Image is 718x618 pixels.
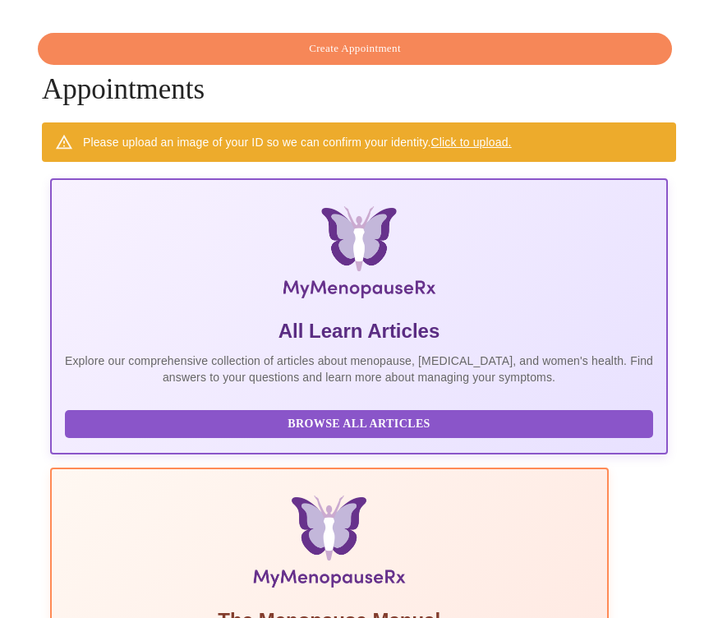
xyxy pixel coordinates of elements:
[81,414,637,435] span: Browse All Articles
[65,353,653,385] p: Explore our comprehensive collection of articles about menopause, [MEDICAL_DATA], and women's hea...
[65,416,657,430] a: Browse All Articles
[149,496,509,594] img: Menopause Manual
[65,410,653,439] button: Browse All Articles
[42,33,676,106] h4: Appointments
[57,39,653,58] span: Create Appointment
[65,318,653,344] h5: All Learn Articles
[83,127,512,157] div: Please upload an image of your ID so we can confirm your identity.
[158,206,560,305] img: MyMenopauseRx Logo
[38,33,672,65] button: Create Appointment
[431,136,512,149] a: Click to upload.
